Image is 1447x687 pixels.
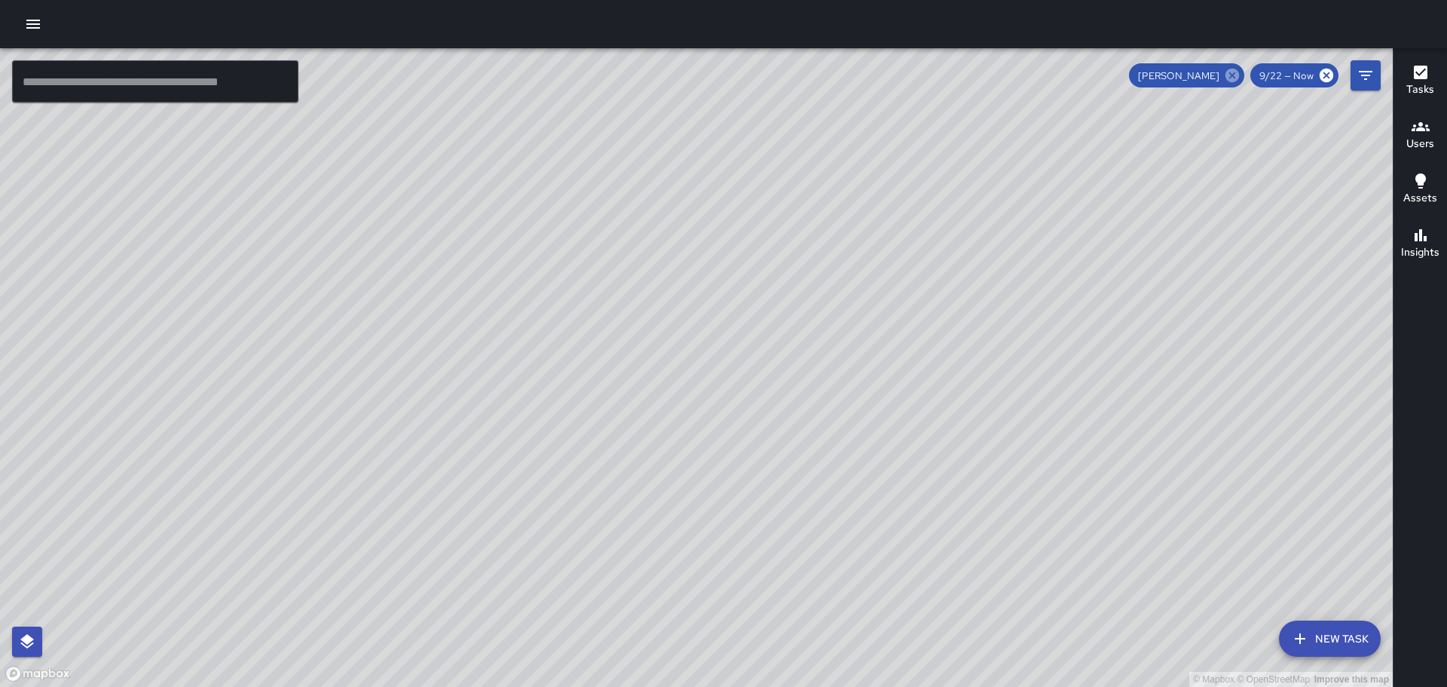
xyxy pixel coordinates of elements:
button: Tasks [1393,54,1447,109]
div: 9/22 — Now [1250,63,1338,87]
button: Insights [1393,217,1447,271]
span: 9/22 — Now [1250,69,1323,82]
button: Assets [1393,163,1447,217]
button: New Task [1279,621,1381,657]
h6: Users [1406,136,1434,152]
div: [PERSON_NAME] [1129,63,1244,87]
button: Users [1393,109,1447,163]
button: Filters [1351,60,1381,90]
h6: Insights [1401,244,1439,261]
h6: Tasks [1406,81,1434,98]
span: [PERSON_NAME] [1129,69,1228,82]
h6: Assets [1403,190,1437,207]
